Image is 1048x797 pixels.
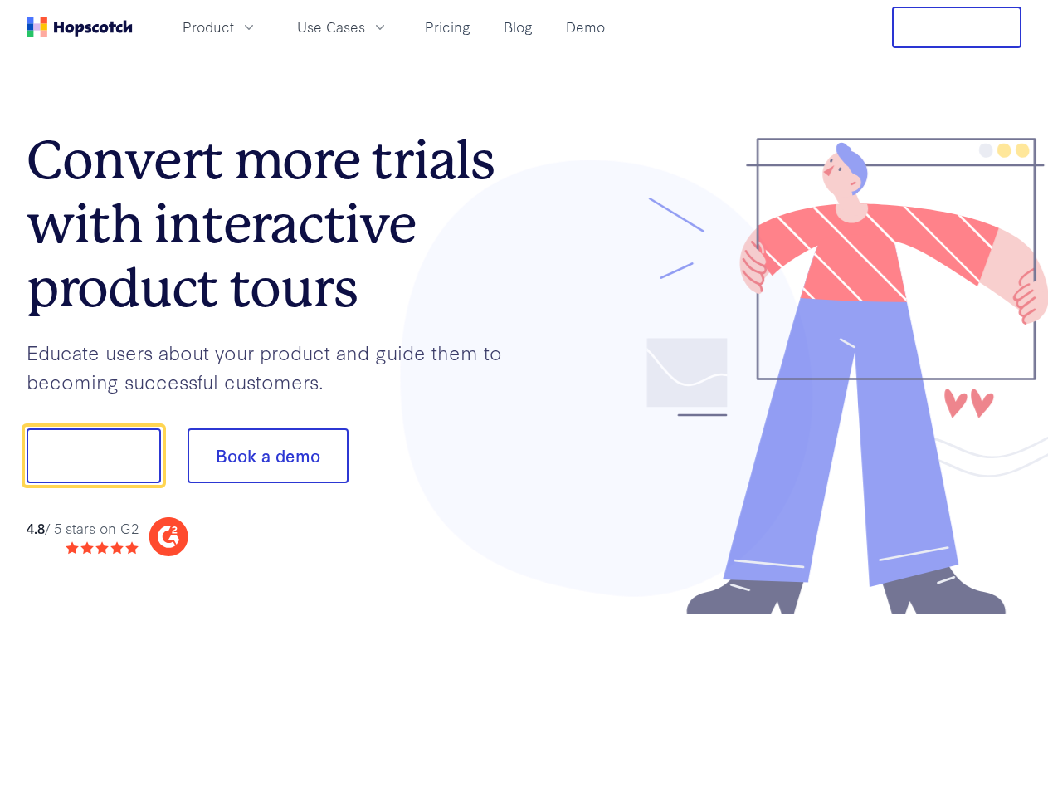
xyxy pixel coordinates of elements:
[27,518,139,539] div: / 5 stars on G2
[27,518,45,537] strong: 4.8
[27,129,524,320] h1: Convert more trials with interactive product tours
[892,7,1021,48] button: Free Trial
[173,13,267,41] button: Product
[497,13,539,41] a: Blog
[27,338,524,395] p: Educate users about your product and guide them to becoming successful customers.
[287,13,398,41] button: Use Cases
[183,17,234,37] span: Product
[27,17,133,37] a: Home
[188,428,349,483] button: Book a demo
[27,428,161,483] button: Show me!
[559,13,612,41] a: Demo
[297,17,365,37] span: Use Cases
[418,13,477,41] a: Pricing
